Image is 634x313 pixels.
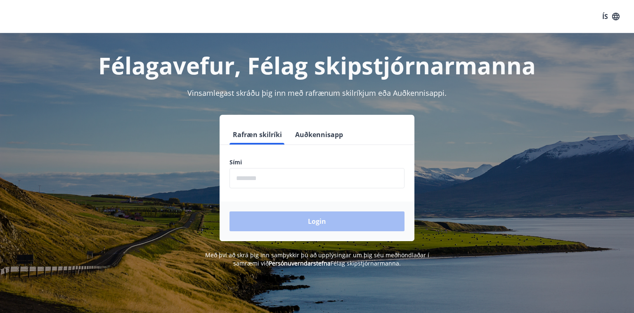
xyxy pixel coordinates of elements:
[292,125,346,145] button: Auðkennisapp
[598,9,624,24] button: ÍS
[229,125,285,145] button: Rafræn skilríki
[30,50,604,81] h1: Félagavefur, Félag skipstjórnarmanna
[187,88,447,98] span: Vinsamlegast skráðu þig inn með rafrænum skilríkjum eða Auðkennisappi.
[269,259,331,267] a: Persónuverndarstefna
[205,251,429,267] span: Með því að skrá þig inn samþykkir þú að upplýsingar um þig séu meðhöndlaðar í samræmi við Félag s...
[229,158,405,166] label: Sími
